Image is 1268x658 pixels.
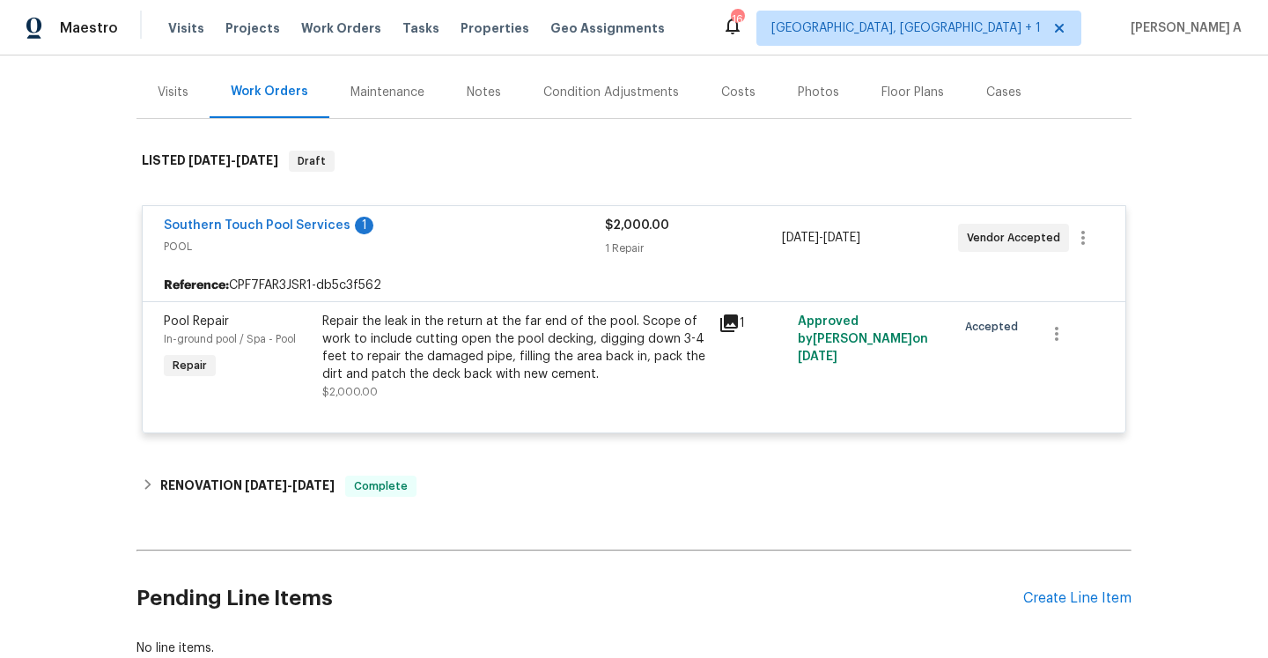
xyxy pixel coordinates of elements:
span: POOL [164,238,605,255]
div: Notes [467,84,501,101]
div: Work Orders [231,83,308,100]
span: Accepted [965,318,1025,336]
span: Properties [461,19,529,37]
div: Cases [986,84,1021,101]
span: Maestro [60,19,118,37]
h6: RENOVATION [160,476,335,497]
span: Geo Assignments [550,19,665,37]
span: [DATE] [823,232,860,244]
span: - [245,479,335,492]
div: No line items. [136,640,1132,657]
span: $2,000.00 [322,387,378,397]
div: Floor Plans [881,84,944,101]
span: Projects [225,19,280,37]
div: Visits [158,84,188,101]
span: - [188,154,278,166]
span: [GEOGRAPHIC_DATA], [GEOGRAPHIC_DATA] + 1 [771,19,1041,37]
a: Southern Touch Pool Services [164,219,350,232]
div: CPF7FAR3JSR1-db5c3f562 [143,270,1125,301]
span: Tasks [402,22,439,34]
span: [PERSON_NAME] A [1124,19,1242,37]
span: Draft [291,152,333,170]
div: 1 [719,313,787,334]
h2: Pending Line Items [136,558,1023,640]
div: Repair the leak in the return at the far end of the pool. Scope of work to include cutting open t... [322,313,708,383]
div: 1 [355,217,373,234]
div: 16 [731,11,743,28]
span: Complete [347,477,415,495]
div: LISTED [DATE]-[DATE]Draft [136,133,1132,189]
span: In-ground pool / Spa - Pool [164,334,296,344]
span: [DATE] [245,479,287,492]
span: - [782,229,860,247]
span: [DATE] [798,351,837,363]
div: 1 Repair [605,240,781,257]
span: [DATE] [236,154,278,166]
span: Repair [166,357,214,374]
span: Visits [168,19,204,37]
span: Pool Repair [164,315,229,328]
div: Photos [798,84,839,101]
span: Approved by [PERSON_NAME] on [798,315,928,363]
div: Maintenance [350,84,424,101]
div: Condition Adjustments [543,84,679,101]
div: RENOVATION [DATE]-[DATE]Complete [136,465,1132,507]
span: [DATE] [292,479,335,492]
b: Reference: [164,277,229,294]
span: Vendor Accepted [967,229,1067,247]
span: [DATE] [782,232,819,244]
div: Create Line Item [1023,590,1132,607]
div: Costs [721,84,756,101]
span: $2,000.00 [605,219,669,232]
span: Work Orders [301,19,381,37]
span: [DATE] [188,154,231,166]
h6: LISTED [142,151,278,172]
